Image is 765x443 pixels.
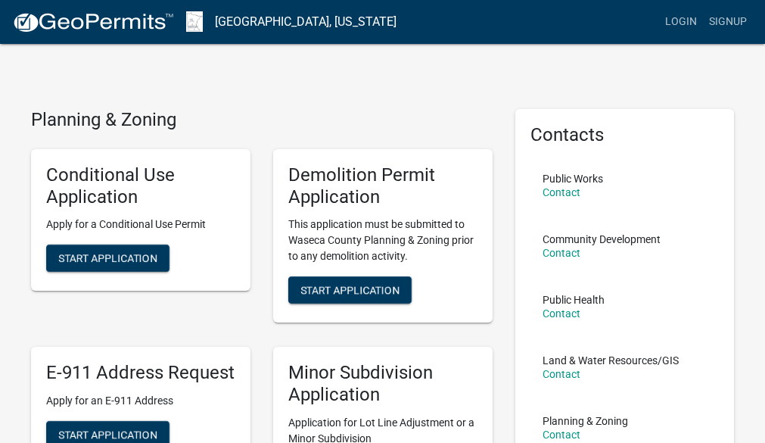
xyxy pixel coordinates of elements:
[288,217,477,264] p: This application must be submitted to Waseca County Planning & Zoning prior to any demolition act...
[58,252,157,264] span: Start Application
[543,234,661,245] p: Community Development
[300,284,400,296] span: Start Application
[186,11,203,32] img: Waseca County, Minnesota
[543,295,605,305] p: Public Health
[46,362,235,384] h5: E-911 Address Request
[46,164,235,208] h5: Conditional Use Application
[288,276,412,304] button: Start Application
[543,173,603,184] p: Public Works
[543,247,580,259] a: Contact
[543,186,580,198] a: Contact
[46,245,169,272] button: Start Application
[703,8,753,36] a: Signup
[288,362,477,406] h5: Minor Subdivision Application
[543,429,580,441] a: Contact
[530,124,720,146] h5: Contacts
[543,355,679,366] p: Land & Water Resources/GIS
[543,368,580,380] a: Contact
[58,429,157,441] span: Start Application
[31,109,493,131] h4: Planning & Zoning
[46,393,235,409] p: Apply for an E-911 Address
[543,416,628,426] p: Planning & Zoning
[288,164,477,208] h5: Demolition Permit Application
[659,8,703,36] a: Login
[543,307,580,320] a: Contact
[46,217,235,232] p: Apply for a Conditional Use Permit
[215,9,396,35] a: [GEOGRAPHIC_DATA], [US_STATE]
